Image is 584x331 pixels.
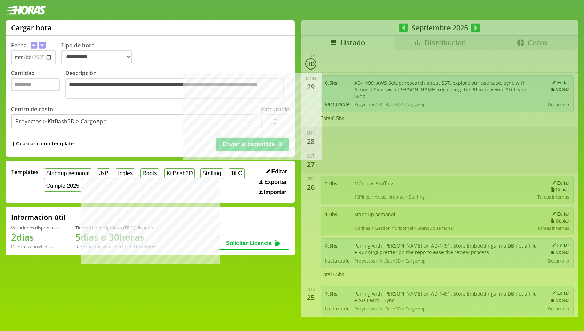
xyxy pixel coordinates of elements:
label: Tipo de hora [61,41,138,64]
div: De otros años: 0 días [11,243,59,250]
button: Ingles [116,168,135,179]
button: Exportar [257,179,289,186]
span: Importar [264,189,286,195]
textarea: Descripción [65,78,284,99]
h1: Cargar hora [11,23,52,32]
button: Roots [140,168,159,179]
div: Tiempo Libre Optativo (TiLO) disponible [75,225,158,231]
span: +Guardar como template [11,140,74,148]
span: Solicitar Licencia [226,240,272,246]
button: Standup semanal [44,168,91,179]
button: Enviar al backoffice [216,138,289,151]
button: Editar [264,168,289,175]
div: Vacaciones disponibles [11,225,59,231]
span: Editar [271,169,287,175]
label: Cantidad [11,69,65,100]
button: TiLO [229,168,245,179]
span: Templates [11,168,39,176]
div: Proyectos > KitBash3D > CargoApp [15,118,107,125]
h1: 2 días [11,231,59,243]
button: JxP [97,168,110,179]
div: Recordá que vencen a fin de [75,243,158,250]
button: Staffing [200,168,223,179]
button: Cumple 2025 [44,181,81,192]
span: Enviar al backoffice [222,141,275,147]
h1: 5 días o 30 horas [75,231,158,243]
label: Descripción [65,69,289,100]
button: KitBash3D [164,168,195,179]
label: Facturable [261,105,289,113]
label: Fecha [11,41,27,49]
h2: Información útil [11,212,66,222]
span: Exportar [264,179,287,185]
input: Cantidad [11,78,60,91]
label: Centro de costo [11,105,53,113]
select: Tipo de hora [61,50,132,63]
b: Diciembre [134,243,156,250]
button: Solicitar Licencia [217,237,289,250]
img: logotipo [6,6,46,15]
span: + [11,140,15,148]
